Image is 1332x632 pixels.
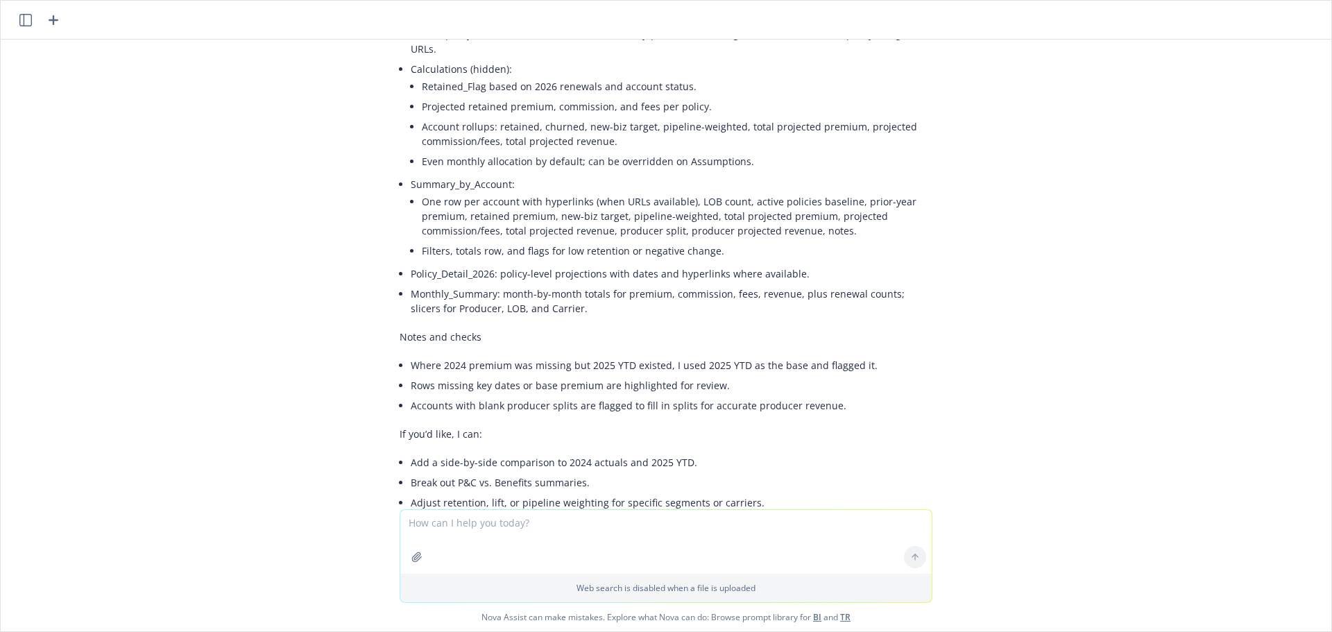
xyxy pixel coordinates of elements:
li: Calculations (hidden): [411,59,932,174]
li: Monthly_Summary: month-by-month totals for premium, commission, fees, revenue, plus renewal count... [411,284,932,318]
li: Policy_Detail_2026: policy-level projections with dates and hyperlinks where available. [411,264,932,284]
li: Adjust retention, lift, or pipeline weighting for specific segments or carriers. [411,493,932,513]
p: Web search is disabled when a file is uploaded [409,582,923,594]
li: One row per account with hyperlinks (when URLs available), LOB count, active policies baseline, p... [422,191,932,241]
li: Even monthly allocation by default; can be overridden on Assumptions. [422,151,932,171]
p: Notes and checks [400,330,932,344]
span: Nova Assist can make mistakes. Explore what Nova can do: Browse prompt library for and [6,603,1326,631]
li: Data_Input: your normalized dataset with currency/percent formatting and fields for account/polic... [411,24,932,59]
li: Rows missing key dates or base premium are highlighted for review. [411,375,932,395]
li: Accounts with blank producer splits are flagged to fill in splits for accurate producer revenue. [411,395,932,416]
p: If you’d like, I can: [400,427,932,441]
a: TR [840,611,851,623]
li: Projected retained premium, commission, and fees per policy. [422,96,932,117]
li: Summary_by_Account: [411,174,932,264]
a: BI [813,611,821,623]
li: Filters, totals row, and flags for low retention or negative change. [422,241,932,261]
li: Retained_Flag based on 2026 renewals and account status. [422,76,932,96]
li: Where 2024 premium was missing but 2025 YTD existed, I used 2025 YTD as the base and flagged it. [411,355,932,375]
li: Break out P&C vs. Benefits summaries. [411,472,932,493]
li: Account rollups: retained, churned, new-biz target, pipeline-weighted, total projected premium, p... [422,117,932,151]
li: Add a side-by-side comparison to 2024 actuals and 2025 YTD. [411,452,932,472]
